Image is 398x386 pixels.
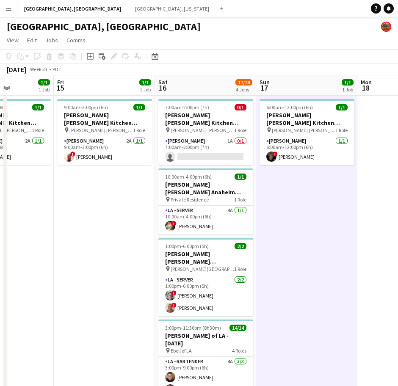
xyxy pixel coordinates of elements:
[158,250,253,265] h3: [PERSON_NAME] [PERSON_NAME] [PERSON_NAME] [DATE]
[24,35,40,46] a: Edit
[32,127,44,133] span: 1 Role
[158,206,253,234] app-card-role: LA - Server4A1/110:00am-4:00pm (6h)![PERSON_NAME]
[28,66,49,72] span: Week 33
[63,35,89,46] a: Comms
[165,104,209,110] span: 7:00am-2:00pm (7h)
[272,127,335,133] span: [PERSON_NAME] [PERSON_NAME] Catering
[165,174,212,180] span: 10:00am-4:00pm (6h)
[342,86,353,93] div: 1 Job
[3,35,22,46] a: View
[171,303,177,308] span: !
[70,152,75,157] span: !
[171,196,209,203] span: Private Residence
[53,66,61,72] div: PDT
[158,111,253,127] h3: [PERSON_NAME] [PERSON_NAME] Kitchen [DATE]
[158,181,253,196] h3: [PERSON_NAME] [PERSON_NAME] Anaheim [DATE]
[57,99,152,165] app-job-card: 9:00am-3:00pm (6h)1/1[PERSON_NAME] [PERSON_NAME] Kitchen [DATE] [PERSON_NAME] [PERSON_NAME] Cater...
[158,168,253,234] app-job-card: 10:00am-4:00pm (6h)1/1[PERSON_NAME] [PERSON_NAME] Anaheim [DATE] Private Residence1 RoleLA - Serv...
[7,20,201,33] h1: [GEOGRAPHIC_DATA], [GEOGRAPHIC_DATA]
[158,275,253,316] app-card-role: LA - Server2/21:00pm-6:00pm (5h)![PERSON_NAME]![PERSON_NAME]
[171,347,192,354] span: Ebell of LA
[158,78,168,86] span: Sat
[359,83,372,93] span: 18
[64,104,108,110] span: 9:00am-3:00pm (6h)
[171,290,177,295] span: !
[361,78,372,86] span: Mon
[165,325,221,331] span: 3:00pm-11:30pm (8h30m)
[39,86,50,93] div: 1 Job
[57,78,64,86] span: Fri
[260,78,270,86] span: Sun
[139,79,151,85] span: 1/1
[171,266,234,272] span: [PERSON_NAME][GEOGRAPHIC_DATA][DEMOGRAPHIC_DATA]
[234,127,246,133] span: 1 Role
[66,36,86,44] span: Comms
[38,79,50,85] span: 1/1
[158,332,253,347] h3: [PERSON_NAME] of LA - [DATE]
[171,221,177,226] span: !
[236,86,252,93] div: 4 Jobs
[232,347,246,354] span: 4 Roles
[158,99,253,165] app-job-card: 7:00am-2:00pm (7h)0/1[PERSON_NAME] [PERSON_NAME] Kitchen [DATE] [PERSON_NAME] [PERSON_NAME] Cater...
[57,111,152,127] h3: [PERSON_NAME] [PERSON_NAME] Kitchen [DATE]
[381,22,391,32] app-user-avatar: Rollin Hero
[165,243,209,249] span: 1:00pm-6:00pm (5h)
[7,36,19,44] span: View
[336,104,348,110] span: 1/1
[42,35,61,46] a: Jobs
[273,152,278,157] span: !
[171,127,234,133] span: [PERSON_NAME] [PERSON_NAME] Catering
[260,136,354,165] app-card-role: [PERSON_NAME]1/16:00am-12:00pm (6h)![PERSON_NAME]
[234,266,246,272] span: 1 Role
[17,0,128,17] button: [GEOGRAPHIC_DATA], [GEOGRAPHIC_DATA]
[32,104,44,110] span: 1/1
[7,65,26,74] div: [DATE]
[69,127,133,133] span: [PERSON_NAME] [PERSON_NAME] Catering
[266,104,313,110] span: 6:00am-12:00pm (6h)
[258,83,270,93] span: 17
[133,104,145,110] span: 1/1
[128,0,216,17] button: [GEOGRAPHIC_DATA], [US_STATE]
[229,325,246,331] span: 14/14
[260,111,354,127] h3: [PERSON_NAME] [PERSON_NAME] Kitchen [DATE]
[57,136,152,165] app-card-role: [PERSON_NAME]2A1/19:00am-3:00pm (6h)![PERSON_NAME]
[140,86,151,93] div: 1 Job
[45,36,58,44] span: Jobs
[235,243,246,249] span: 2/2
[158,136,253,165] app-card-role: [PERSON_NAME]1A0/17:00am-2:00pm (7h)
[235,174,246,180] span: 1/1
[133,127,145,133] span: 1 Role
[335,127,348,133] span: 1 Role
[158,238,253,316] app-job-card: 1:00pm-6:00pm (5h)2/2[PERSON_NAME] [PERSON_NAME] [PERSON_NAME] [DATE] [PERSON_NAME][GEOGRAPHIC_DA...
[56,83,64,93] span: 15
[235,104,246,110] span: 0/1
[342,79,354,85] span: 1/1
[260,99,354,165] app-job-card: 6:00am-12:00pm (6h)1/1[PERSON_NAME] [PERSON_NAME] Kitchen [DATE] [PERSON_NAME] [PERSON_NAME] Cate...
[27,36,37,44] span: Edit
[235,79,252,85] span: 17/18
[234,196,246,203] span: 1 Role
[157,83,168,93] span: 16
